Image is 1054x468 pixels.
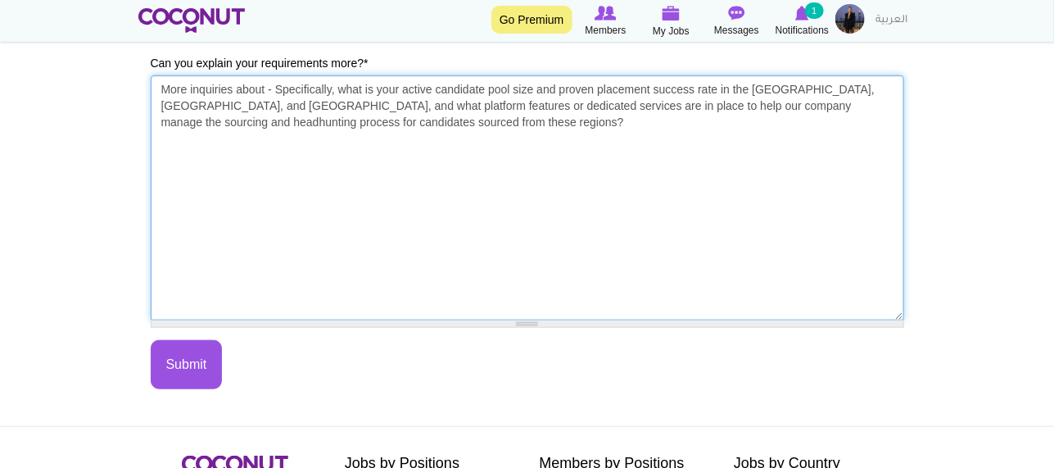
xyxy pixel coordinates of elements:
[151,55,369,71] label: Can you explain your requirements more?
[491,6,572,34] a: Go Premium
[653,23,690,39] span: My Jobs
[770,4,835,39] a: Notifications Notifications 1
[704,4,770,39] a: Messages Messages
[138,8,246,33] img: Home
[663,6,681,20] img: My Jobs
[595,6,616,20] img: Browse Members
[573,4,639,39] a: Browse Members Members
[729,6,745,20] img: Messages
[776,22,829,39] span: Notifications
[805,2,823,19] small: 1
[639,4,704,39] a: My Jobs My Jobs
[714,22,759,39] span: Messages
[364,57,368,70] span: This field is required.
[868,4,916,37] a: العربية
[585,22,626,39] span: Members
[151,340,223,390] button: Submit
[795,6,809,20] img: Notifications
